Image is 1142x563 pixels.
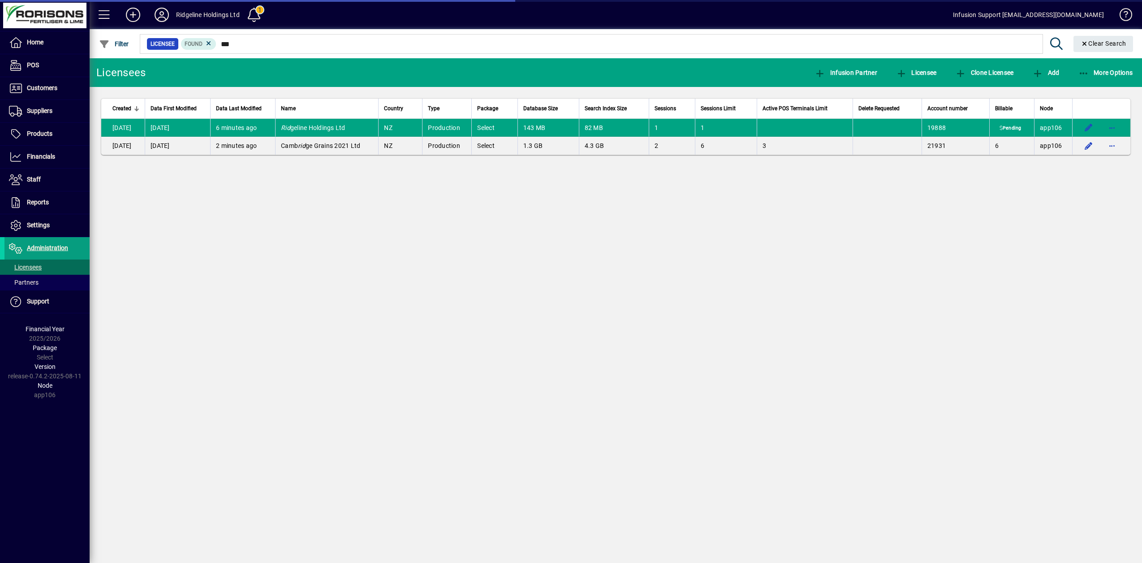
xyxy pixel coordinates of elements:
a: Home [4,31,90,54]
td: [DATE] [145,137,210,155]
td: 82 MB [579,119,649,137]
button: Add [1030,65,1061,81]
a: Products [4,123,90,145]
a: Knowledge Base [1113,2,1131,31]
span: geline Holdings Ltd [281,124,345,131]
td: NZ [378,119,422,137]
button: More options [1105,121,1119,135]
a: Financials [4,146,90,168]
td: 1 [695,119,757,137]
td: Production [422,137,471,155]
span: Search Index Size [585,104,627,113]
td: 6 minutes ago [210,119,275,137]
span: Country [384,104,403,113]
div: Created [112,104,139,113]
span: Clear Search [1081,40,1126,47]
td: Production [422,119,471,137]
span: app106.prod.infusionbusinesssoftware.com [1040,124,1062,131]
td: 6 [989,137,1034,155]
span: Licensee [151,39,175,48]
span: Partners [9,279,39,286]
td: 2 minutes ago [210,137,275,155]
span: Reports [27,199,49,206]
div: Sessions [655,104,690,113]
span: Account number [927,104,968,113]
a: Licensees [4,260,90,275]
a: Reports [4,191,90,214]
span: Staff [27,176,41,183]
span: Licensees [9,264,42,271]
button: Infusion Partner [812,65,879,81]
td: 4.3 GB [579,137,649,155]
span: Package [477,104,498,113]
span: Name [281,104,296,113]
span: Support [27,298,49,305]
div: Type [428,104,466,113]
td: 3 [757,137,853,155]
span: Database Size [523,104,558,113]
span: Sessions Limit [701,104,736,113]
span: Clone Licensee [955,69,1013,76]
td: Select [471,137,517,155]
div: Ridgeline Holdings Ltd [176,8,240,22]
span: Infusion Partner [814,69,877,76]
span: Created [112,104,131,113]
span: Node [1040,104,1053,113]
td: [DATE] [101,137,145,155]
span: Active POS Terminals Limit [763,104,827,113]
a: Settings [4,214,90,237]
span: Products [27,130,52,137]
span: Home [27,39,43,46]
span: Filter [99,40,129,48]
span: Sessions [655,104,676,113]
span: Delete Requested [858,104,900,113]
td: 1 [649,119,695,137]
span: Add [1032,69,1059,76]
div: Licensees [96,65,146,80]
span: Type [428,104,440,113]
button: Licensee [894,65,939,81]
div: Search Index Size [585,104,643,113]
span: Version [34,363,56,370]
div: Account number [927,104,984,113]
span: app106.prod.infusionbusinesssoftware.com [1040,142,1062,149]
span: Pending [997,125,1023,132]
td: 143 MB [517,119,579,137]
td: 1.3 GB [517,137,579,155]
a: Suppliers [4,100,90,122]
span: Node [38,382,52,389]
a: POS [4,54,90,77]
span: Customers [27,84,57,91]
div: Database Size [523,104,573,113]
div: Data Last Modified [216,104,270,113]
span: Administration [27,244,68,251]
span: Data First Modified [151,104,197,113]
td: [DATE] [145,119,210,137]
button: Edit [1082,121,1096,135]
div: Delete Requested [858,104,916,113]
span: Suppliers [27,107,52,114]
span: Licensee [896,69,937,76]
td: NZ [378,137,422,155]
div: Infusion Support [EMAIL_ADDRESS][DOMAIN_NAME] [953,8,1104,22]
td: 21931 [922,137,990,155]
button: More options [1105,139,1119,153]
a: Support [4,290,90,313]
div: Sessions Limit [701,104,751,113]
button: Edit [1082,139,1096,153]
span: More Options [1078,69,1133,76]
td: 2 [649,137,695,155]
span: Data Last Modified [216,104,262,113]
span: Financial Year [26,325,65,333]
div: Active POS Terminals Limit [763,104,847,113]
td: 6 [695,137,757,155]
td: [DATE] [101,119,145,137]
a: Partners [4,275,90,290]
button: More Options [1076,65,1135,81]
button: Clone Licensee [953,65,1016,81]
div: Country [384,104,417,113]
em: Rid [281,124,290,131]
button: Add [119,7,147,23]
div: Billable [995,104,1029,113]
div: Name [281,104,373,113]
